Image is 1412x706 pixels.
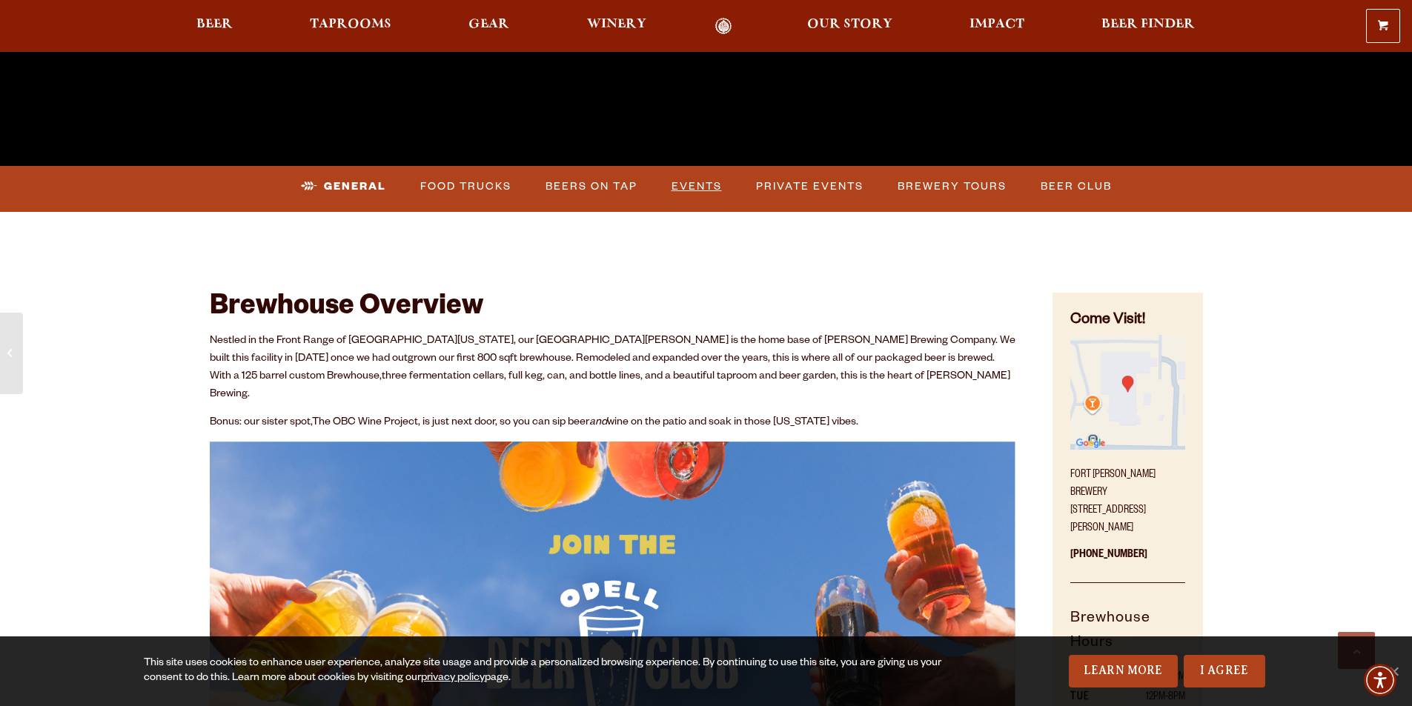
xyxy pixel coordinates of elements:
[144,656,947,686] div: This site uses cookies to enhance user experience, analyze site usage and provide a personalized ...
[577,18,656,35] a: Winery
[587,19,646,30] span: Winery
[414,170,517,204] a: Food Trucks
[1338,632,1375,669] a: Scroll to top
[1070,538,1184,583] p: [PHONE_NUMBER]
[468,19,509,30] span: Gear
[696,18,752,35] a: Odell Home
[210,414,1016,432] p: Bonus: our sister spot, , is just next door, so you can sip beer wine on the patio and soak in th...
[1101,19,1195,30] span: Beer Finder
[210,293,1016,325] h2: Brewhouse Overview
[1070,607,1184,669] h5: Brewhouse Hours
[1070,458,1184,538] p: Fort [PERSON_NAME] Brewery [STREET_ADDRESS][PERSON_NAME]
[589,417,607,429] em: and
[960,18,1034,35] a: Impact
[312,417,418,429] a: The OBC Wine Project
[310,19,391,30] span: Taprooms
[1070,442,1184,454] a: Find on Google Maps (opens in a new window)
[666,170,728,204] a: Events
[421,673,485,685] a: privacy policy
[187,18,242,35] a: Beer
[892,170,1012,204] a: Brewery Tours
[1069,655,1178,687] a: Learn More
[300,18,401,35] a: Taprooms
[210,333,1016,404] p: Nestled in the Front Range of [GEOGRAPHIC_DATA][US_STATE], our [GEOGRAPHIC_DATA][PERSON_NAME] is ...
[196,19,233,30] span: Beer
[1364,664,1396,696] div: Accessibility Menu
[807,19,892,30] span: Our Story
[540,170,643,204] a: Beers on Tap
[798,18,902,35] a: Our Story
[1184,655,1265,687] a: I Agree
[295,170,392,204] a: General
[210,371,1010,401] span: three fermentation cellars, full keg, can, and bottle lines, and a beautiful taproom and beer gar...
[1070,335,1184,449] img: Small thumbnail of location on map
[1092,18,1204,35] a: Beer Finder
[1035,170,1118,204] a: Beer Club
[1070,310,1184,332] h4: Come Visit!
[459,18,519,35] a: Gear
[750,170,869,204] a: Private Events
[969,19,1024,30] span: Impact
